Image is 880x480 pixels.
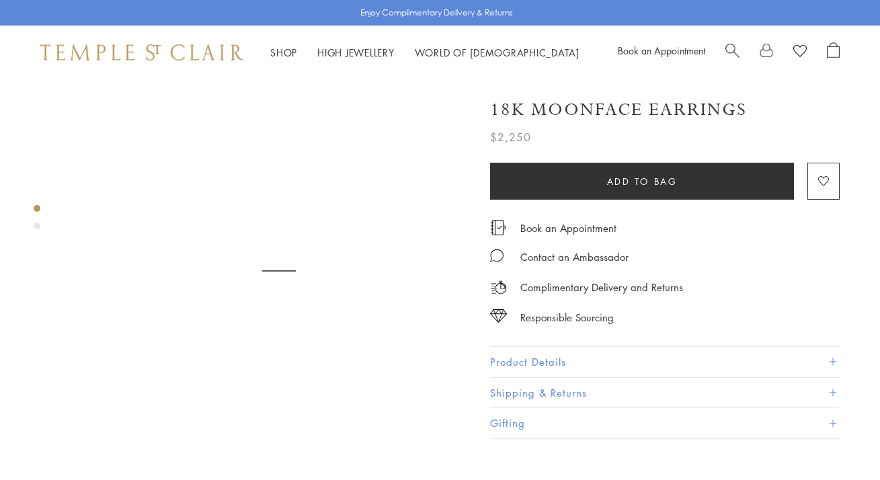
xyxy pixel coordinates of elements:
[520,309,614,326] div: Responsible Sourcing
[520,221,616,235] a: Book an Appointment
[490,220,506,235] img: icon_appointment.svg
[34,202,40,240] div: Product gallery navigation
[813,417,867,467] iframe: Gorgias live chat messenger
[490,128,531,146] span: $2,250
[270,44,579,61] nav: Main navigation
[490,347,840,377] button: Product Details
[490,309,507,323] img: icon_sourcing.svg
[490,378,840,408] button: Shipping & Returns
[520,279,683,296] p: Complimentary Delivery and Returns
[415,46,579,59] a: World of [DEMOGRAPHIC_DATA]World of [DEMOGRAPHIC_DATA]
[317,46,395,59] a: High JewelleryHigh Jewellery
[490,249,504,262] img: MessageIcon-01_2.svg
[40,44,243,61] img: Temple St. Clair
[270,46,297,59] a: ShopShop
[490,279,507,296] img: icon_delivery.svg
[490,408,840,438] button: Gifting
[490,163,794,200] button: Add to bag
[607,174,678,189] span: Add to bag
[360,6,513,19] p: Enjoy Complimentary Delivery & Returns
[490,98,747,122] h1: 18K Moonface Earrings
[725,42,739,63] a: Search
[520,249,629,266] div: Contact an Ambassador
[793,42,807,63] a: View Wishlist
[618,44,705,57] a: Book an Appointment
[827,42,840,63] a: Open Shopping Bag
